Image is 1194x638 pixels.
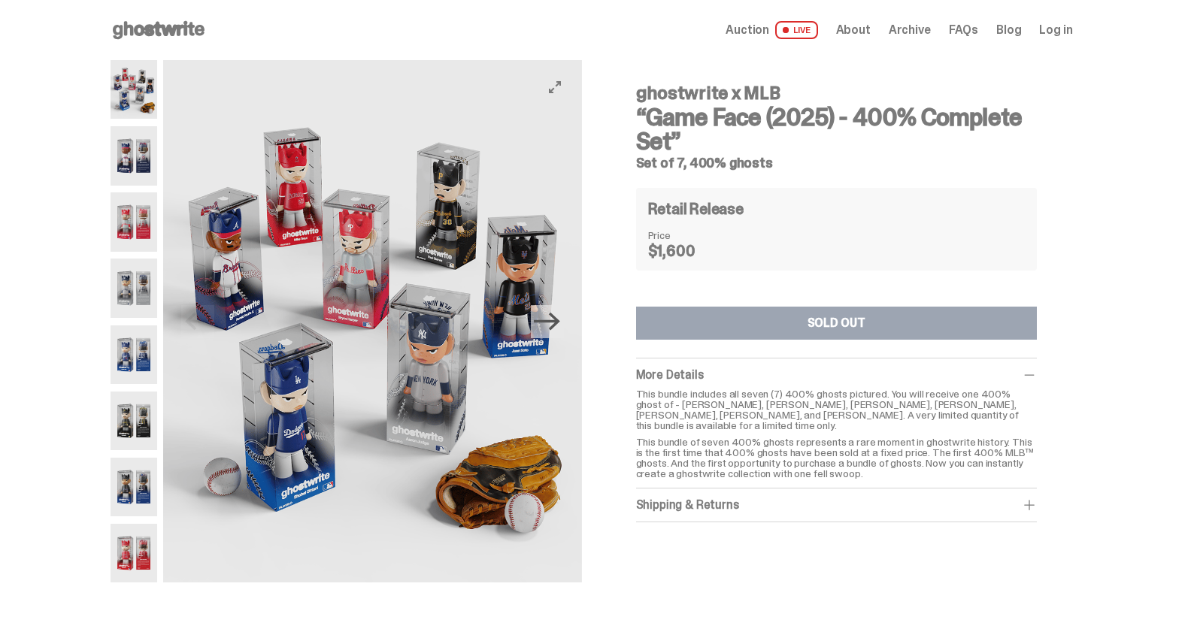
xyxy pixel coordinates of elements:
span: LIVE [775,21,818,39]
img: 01-ghostwrite-mlb-game-face-complete-set.png [163,60,581,582]
button: Next [531,305,564,338]
a: FAQs [949,24,978,36]
dd: $1,600 [648,243,723,259]
a: Blog [996,24,1021,36]
a: Auction LIVE [726,21,817,39]
div: SOLD OUT [808,317,865,329]
a: About [836,24,871,36]
img: 08-ghostwrite-mlb-game-face-complete-set-mike-trout.png [111,524,158,582]
button: View full-screen [546,78,564,96]
p: This bundle of seven 400% ghosts represents a rare moment in ghostwrite history. This is the firs... [636,437,1037,479]
img: 05-ghostwrite-mlb-game-face-complete-set-shohei-ohtani.png [111,325,158,384]
dt: Price [648,230,723,240]
span: More Details [636,367,704,382]
h5: Set of 7, 400% ghosts [636,156,1037,170]
a: Log in [1039,24,1072,36]
div: Shipping & Returns [636,497,1037,513]
p: This bundle includes all seven (7) 400% ghosts pictured. You will receive one 400% ghost of - [PE... [636,389,1037,431]
img: 02-ghostwrite-mlb-game-face-complete-set-ronald-acuna-jr.png [111,126,158,185]
h4: Retail Release [648,201,744,216]
a: Archive [889,24,931,36]
button: SOLD OUT [636,307,1037,340]
img: 04-ghostwrite-mlb-game-face-complete-set-aaron-judge.png [111,259,158,317]
img: 03-ghostwrite-mlb-game-face-complete-set-bryce-harper.png [111,192,158,251]
img: 01-ghostwrite-mlb-game-face-complete-set.png [111,60,158,119]
img: 07-ghostwrite-mlb-game-face-complete-set-juan-soto.png [111,458,158,516]
span: Auction [726,24,769,36]
img: 06-ghostwrite-mlb-game-face-complete-set-paul-skenes.png [111,392,158,450]
h3: “Game Face (2025) - 400% Complete Set” [636,105,1037,153]
h4: ghostwrite x MLB [636,84,1037,102]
